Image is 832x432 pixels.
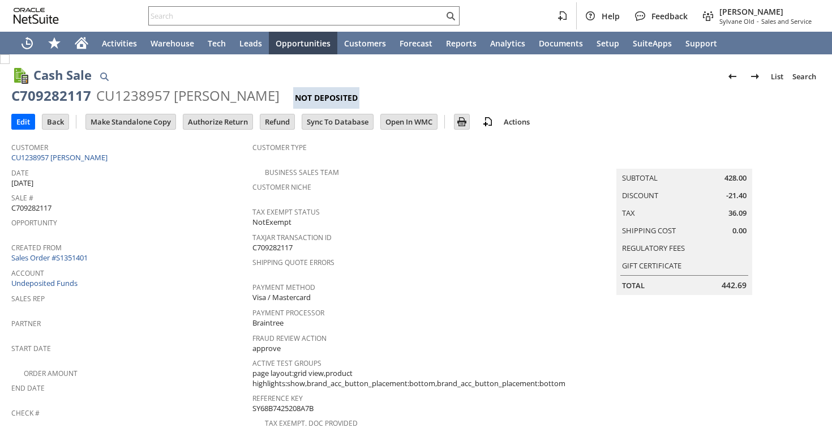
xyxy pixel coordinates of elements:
[41,32,68,54] div: Shortcuts
[622,243,685,253] a: Regulatory Fees
[252,258,334,267] a: Shipping Quote Errors
[622,260,681,271] a: Gift Certificate
[11,344,51,353] a: Start Date
[444,9,457,23] svg: Search
[42,114,68,129] input: Back
[622,208,635,218] a: Tax
[252,343,281,354] span: approve
[11,253,91,263] a: Sales Order #S1351401
[788,67,821,85] a: Search
[12,114,35,129] input: Edit
[726,190,747,201] span: -21.40
[260,114,294,129] input: Refund
[11,408,40,418] a: Check #
[622,280,645,290] a: Total
[532,32,590,54] a: Documents
[685,38,717,49] span: Support
[239,38,262,49] span: Leads
[539,38,583,49] span: Documents
[183,114,252,129] input: Authorize Return
[11,218,57,228] a: Opportunity
[766,67,788,85] a: List
[597,38,619,49] span: Setup
[11,294,45,303] a: Sales Rep
[252,283,315,292] a: Payment Method
[265,168,339,177] a: Business Sales Team
[33,66,92,84] h1: Cash Sale
[602,11,620,22] span: Help
[732,225,747,236] span: 0.00
[233,32,269,54] a: Leads
[252,143,307,152] a: Customer Type
[11,203,52,213] span: C709282117
[11,278,78,288] a: Undeposited Funds
[201,32,233,54] a: Tech
[728,208,747,219] span: 36.09
[252,318,284,328] span: Braintree
[293,87,359,109] div: Not Deposited
[14,8,59,24] svg: logo
[651,11,688,22] span: Feedback
[633,38,672,49] span: SuiteApps
[14,32,41,54] a: Recent Records
[719,17,754,25] span: Sylvane Old
[276,38,331,49] span: Opportunities
[337,32,393,54] a: Customers
[400,38,432,49] span: Forecast
[726,70,739,83] img: Previous
[11,168,29,178] a: Date
[724,173,747,183] span: 428.00
[590,32,626,54] a: Setup
[11,193,33,203] a: Sale #
[252,217,291,228] span: NotExempt
[490,38,525,49] span: Analytics
[11,143,48,152] a: Customer
[265,418,358,428] a: Tax Exempt. Doc Provided
[11,178,33,189] span: [DATE]
[11,152,110,162] a: CU1238957 [PERSON_NAME]
[48,36,61,50] svg: Shortcuts
[622,173,658,183] a: Subtotal
[11,319,41,328] a: Partner
[97,70,111,83] img: Quick Find
[748,70,762,83] img: Next
[481,115,495,129] img: add-record.svg
[622,225,676,236] a: Shipping Cost
[95,32,144,54] a: Activities
[393,32,439,54] a: Forecast
[252,393,303,403] a: Reference Key
[68,32,95,54] a: Home
[11,87,91,105] div: C709282117
[11,243,62,253] a: Created From
[302,114,373,129] input: Sync To Database
[252,207,320,217] a: Tax Exempt Status
[75,36,88,50] svg: Home
[269,32,337,54] a: Opportunities
[151,38,194,49] span: Warehouse
[455,115,469,129] img: Print
[381,114,437,129] input: Open In WMC
[149,9,444,23] input: Search
[616,151,752,169] caption: Summary
[252,333,327,343] a: Fraud Review Action
[446,38,477,49] span: Reports
[679,32,724,54] a: Support
[24,369,78,378] a: Order Amount
[20,36,34,50] svg: Recent Records
[252,368,565,389] span: page layout:grid view,product highlights:show,brand_acc_button_placement:bottom,brand_acc_button_...
[96,87,280,105] div: CU1238957 [PERSON_NAME]
[252,182,311,192] a: Customer Niche
[626,32,679,54] a: SuiteApps
[757,17,759,25] span: -
[344,38,386,49] span: Customers
[439,32,483,54] a: Reports
[252,292,311,303] span: Visa / Mastercard
[252,242,293,253] span: C709282117
[761,17,812,25] span: Sales and Service
[454,114,469,129] input: Print
[722,280,747,291] span: 442.69
[102,38,137,49] span: Activities
[86,114,175,129] input: Make Standalone Copy
[252,358,321,368] a: Active Test Groups
[11,383,45,393] a: End Date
